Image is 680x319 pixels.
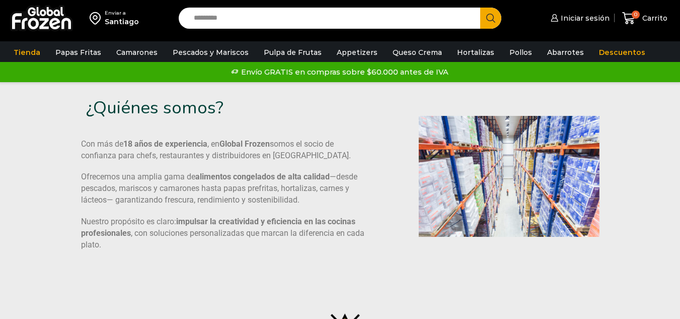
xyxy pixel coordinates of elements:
img: address-field-icon.svg [90,10,105,27]
b: alimentos congelados de alta calidad [195,172,330,181]
a: Appetizers [332,43,383,62]
span: 0 [632,11,640,19]
p: Ofrecemos una amplia gama de —desde pescados, mariscos y camarones hasta papas prefritas, hortali... [81,171,367,206]
a: Papas Fritas [50,43,106,62]
a: Hortalizas [452,43,499,62]
a: Queso Crema [388,43,447,62]
div: Enviar a [105,10,139,17]
a: 0 Carrito [620,7,670,30]
button: Search button [480,8,501,29]
div: Santiago [105,17,139,27]
a: Pollos [504,43,537,62]
span: Carrito [640,13,667,23]
p: Nuestro propósito es claro: , con soluciones personalizadas que marcan la diferencia en cada plato. [81,216,367,251]
p: Con más de , en somos el socio de confianza para chefs, restaurantes y distribuidores en [GEOGRAP... [81,139,367,162]
a: Iniciar sesión [548,8,610,28]
a: Abarrotes [542,43,589,62]
b: 18 años de experiencia [123,139,207,149]
a: Pulpa de Frutas [259,43,327,62]
a: Tienda [9,43,45,62]
a: Camarones [111,43,163,62]
b: Global Frozen [219,139,270,149]
span: Iniciar sesión [558,13,610,23]
a: Descuentos [594,43,650,62]
a: Pescados y Mariscos [168,43,254,62]
h3: ¿Quiénes somos? [86,97,330,118]
b: impulsar la creatividad y eficiencia en las cocinas profesionales [81,217,355,238]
